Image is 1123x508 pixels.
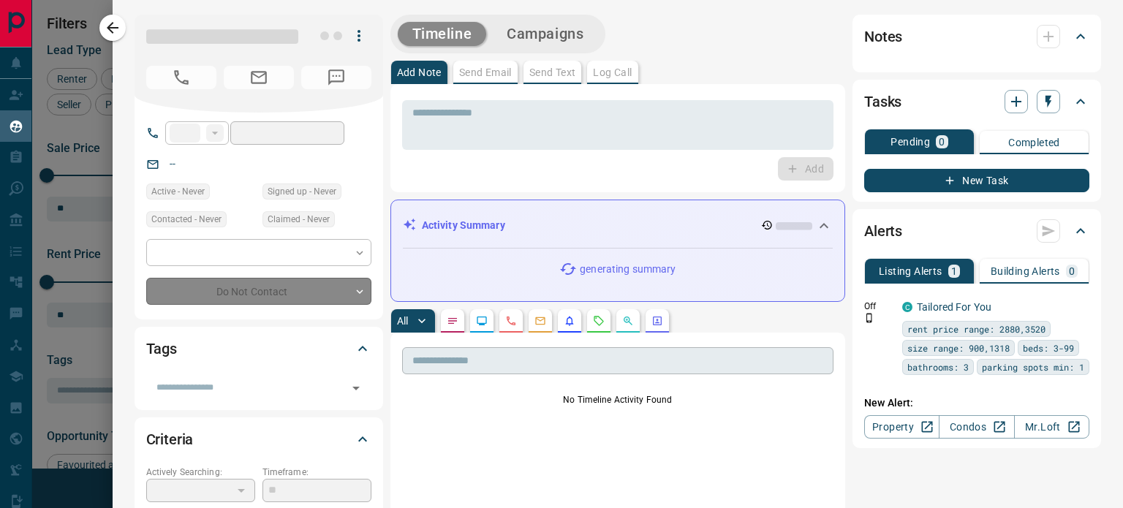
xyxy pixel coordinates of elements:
[864,313,874,323] svg: Push Notification Only
[917,301,991,313] a: Tailored For You
[447,315,458,327] svg: Notes
[907,341,1010,355] span: size range: 900,1318
[864,169,1089,192] button: New Task
[891,137,930,147] p: Pending
[1014,415,1089,439] a: Mr.Loft
[262,466,371,479] p: Timeframe:
[476,315,488,327] svg: Lead Browsing Activity
[268,212,330,227] span: Claimed - Never
[593,315,605,327] svg: Requests
[402,393,833,406] p: No Timeline Activity Found
[146,466,255,479] p: Actively Searching:
[651,315,663,327] svg: Agent Actions
[397,316,409,326] p: All
[146,66,216,89] span: No Number
[301,66,371,89] span: No Number
[564,315,575,327] svg: Listing Alerts
[398,22,487,46] button: Timeline
[534,315,546,327] svg: Emails
[170,158,175,170] a: --
[864,415,939,439] a: Property
[422,218,505,233] p: Activity Summary
[1008,137,1060,148] p: Completed
[146,428,194,451] h2: Criteria
[864,19,1089,54] div: Notes
[146,422,371,457] div: Criteria
[864,25,902,48] h2: Notes
[879,266,942,276] p: Listing Alerts
[864,395,1089,411] p: New Alert:
[403,212,833,239] div: Activity Summary
[864,300,893,313] p: Off
[939,415,1014,439] a: Condos
[268,184,336,199] span: Signed up - Never
[505,315,517,327] svg: Calls
[146,278,371,305] div: Do Not Contact
[1069,266,1075,276] p: 0
[907,360,969,374] span: bathrooms: 3
[151,212,222,227] span: Contacted - Never
[982,360,1084,374] span: parking spots min: 1
[580,262,676,277] p: generating summary
[902,302,912,312] div: condos.ca
[622,315,634,327] svg: Opportunities
[864,84,1089,119] div: Tasks
[991,266,1060,276] p: Building Alerts
[1023,341,1074,355] span: beds: 3-99
[864,219,902,243] h2: Alerts
[907,322,1046,336] span: rent price range: 2880,3520
[864,90,901,113] h2: Tasks
[346,378,366,398] button: Open
[951,266,957,276] p: 1
[151,184,205,199] span: Active - Never
[397,67,442,77] p: Add Note
[864,213,1089,249] div: Alerts
[492,22,598,46] button: Campaigns
[224,66,294,89] span: No Email
[939,137,945,147] p: 0
[146,337,177,360] h2: Tags
[146,331,371,366] div: Tags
